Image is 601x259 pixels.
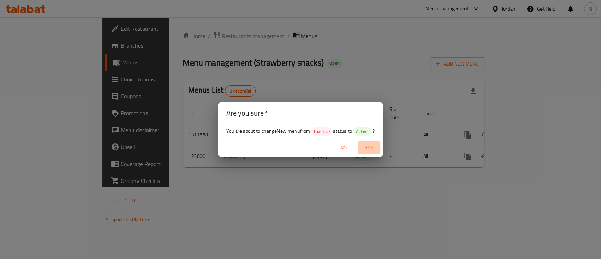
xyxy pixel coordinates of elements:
[335,143,352,152] span: No
[358,141,380,154] button: Yes
[226,107,375,119] h2: Are you sure?
[353,127,371,136] div: Active
[332,141,355,154] button: No
[311,127,333,136] div: Inactive
[311,128,333,135] span: Inactive
[353,128,371,135] span: Active
[226,127,375,136] span: You are about to change New menu from status to ?
[361,143,377,152] span: Yes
